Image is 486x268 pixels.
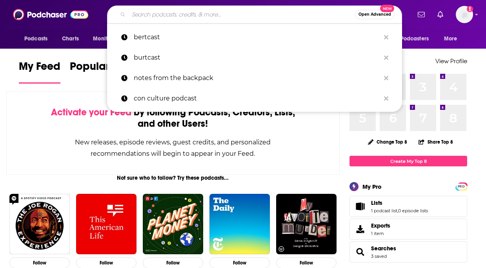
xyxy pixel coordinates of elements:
span: More [444,33,457,44]
img: My Favorite Murder with Karen Kilgariff and Georgia Hardstark [276,194,337,254]
button: open menu [87,31,131,46]
span: For Podcasters [391,33,429,44]
a: Lists [352,201,368,212]
p: burtcast [134,47,380,68]
a: View Profile [435,57,467,65]
span: Activate your Feed [51,106,131,118]
span: Lists [349,196,467,217]
div: Not sure who to follow? Try these podcasts... [6,175,340,181]
img: Podchaser - Follow, Share and Rate Podcasts [13,7,88,22]
span: Searches [349,241,467,263]
button: open menu [439,31,467,46]
span: New [380,5,394,12]
a: Searches [371,245,396,252]
a: Searches [352,246,368,257]
p: notes from the backpack [134,68,380,88]
span: Open Advanced [359,13,391,16]
a: Charts [57,31,84,46]
div: Search podcasts, credits, & more... [107,5,402,24]
a: notes from the backpack [107,68,402,88]
span: Podcasts [24,33,47,44]
a: Show notifications dropdown [434,8,446,21]
img: Planet Money [143,194,203,254]
a: 3 saved [371,253,387,259]
span: Logged in as dkcmediatechnyc [456,6,473,23]
svg: Add a profile image [467,6,473,12]
input: Search podcasts, credits, & more... [129,8,355,21]
a: Exports [349,219,467,240]
a: con culture podcast [107,88,402,109]
span: Exports [371,222,390,229]
img: User Profile [456,6,473,23]
span: My Feed [19,60,60,78]
a: 0 episode lists [398,208,428,213]
span: , [397,208,398,213]
a: burtcast [107,47,402,68]
button: Open AdvancedNew [355,10,395,19]
img: The Joe Rogan Experience [9,194,70,254]
a: My Feed [19,60,60,84]
span: Monitoring [93,33,121,44]
button: Show profile menu [456,6,473,23]
span: 1 item [371,231,390,236]
a: Create My Top 8 [349,156,467,166]
div: New releases, episode reviews, guest credits, and personalized recommendations will begin to appe... [46,137,300,159]
a: 1 podcast list [371,208,397,213]
a: Lists [371,199,428,206]
img: This American Life [76,194,137,254]
button: open menu [386,31,440,46]
button: open menu [19,31,58,46]
span: Popular Feed [70,60,137,78]
p: bertcast [134,27,380,47]
img: The Daily [209,194,270,254]
span: Charts [62,33,79,44]
a: Show notifications dropdown [415,8,428,21]
span: Lists [371,199,382,206]
button: Share Top 8 [418,134,453,149]
p: con culture podcast [134,88,380,109]
span: Exports [352,224,368,235]
a: PRO [457,183,466,189]
div: by following Podcasts, Creators, Lists, and other Users! [46,107,300,129]
a: Popular Feed [70,60,137,84]
button: Change Top 8 [363,137,412,147]
a: bertcast [107,27,402,47]
div: My Pro [362,183,382,190]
